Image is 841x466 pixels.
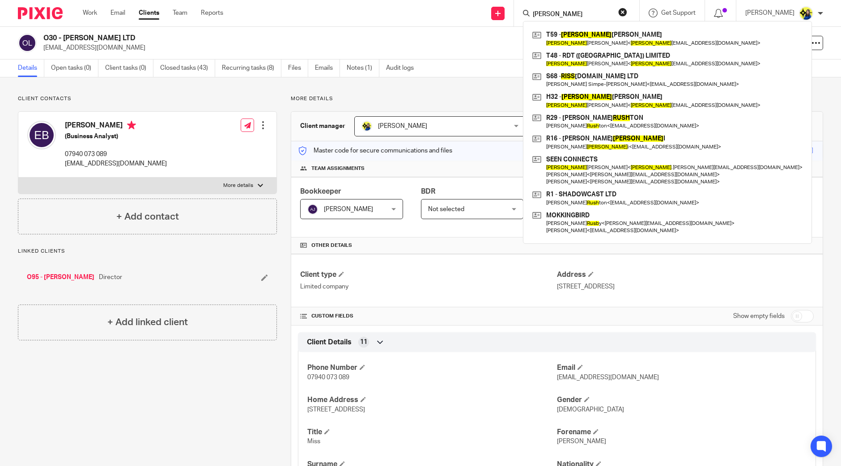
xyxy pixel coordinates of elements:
p: 07940 073 089 [65,150,167,159]
span: 11 [360,338,367,347]
img: svg%3E [27,121,56,149]
span: [STREET_ADDRESS] [307,407,365,413]
p: [EMAIL_ADDRESS][DOMAIN_NAME] [43,43,701,52]
h4: Address [557,270,814,280]
a: O95 - [PERSON_NAME] [27,273,94,282]
a: Team [173,8,187,17]
h4: Phone Number [307,363,557,373]
span: [EMAIL_ADDRESS][DOMAIN_NAME] [557,374,659,381]
a: Recurring tasks (8) [222,59,281,77]
h4: Title [307,428,557,437]
p: [EMAIL_ADDRESS][DOMAIN_NAME] [65,159,167,168]
h3: Client manager [300,122,345,131]
a: Notes (1) [347,59,379,77]
p: [STREET_ADDRESS] [557,282,814,291]
h4: Forename [557,428,807,437]
span: 07940 073 089 [307,374,349,381]
a: Clients [139,8,159,17]
p: More details [223,182,253,189]
img: svg%3E [18,34,37,52]
span: Client Details [307,338,352,347]
h2: O30 - [PERSON_NAME] LTD [43,34,570,43]
p: Client contacts [18,95,277,102]
p: Linked clients [18,248,277,255]
img: svg%3E [307,204,318,215]
h4: Email [557,363,807,373]
a: Audit logs [386,59,420,77]
a: Client tasks (0) [105,59,153,77]
h4: [PERSON_NAME] [65,121,167,132]
span: Team assignments [311,165,365,172]
h4: + Add contact [116,210,179,224]
a: Emails [315,59,340,77]
h4: Client type [300,270,557,280]
a: Open tasks (0) [51,59,98,77]
h4: Home Address [307,395,557,405]
span: [PERSON_NAME] [557,438,606,445]
span: Get Support [661,10,696,16]
a: Reports [201,8,223,17]
h5: (Business Analyst) [65,132,167,141]
h4: CUSTOM FIELDS [300,313,557,320]
span: Other details [311,242,352,249]
a: Work [83,8,97,17]
img: Bobo-Starbridge%201.jpg [361,121,372,131]
a: Email [110,8,125,17]
span: [PERSON_NAME] [324,206,373,212]
label: Show empty fields [733,312,785,321]
p: [PERSON_NAME] [745,8,794,17]
span: [PERSON_NAME] [378,123,427,129]
img: Pixie [18,7,63,19]
h4: + Add linked client [107,315,188,329]
h4: Gender [557,395,807,405]
p: Master code for secure communications and files [298,146,452,155]
a: Closed tasks (43) [160,59,215,77]
p: More details [291,95,823,102]
span: Bookkeeper [300,188,341,195]
i: Primary [127,121,136,130]
button: Clear [618,8,627,17]
span: [DEMOGRAPHIC_DATA] [557,407,624,413]
span: Not selected [428,206,464,212]
img: Bobo-Starbridge%201.jpg [799,6,813,21]
a: Details [18,59,44,77]
span: BDR [421,188,435,195]
span: Director [99,273,122,282]
p: Limited company [300,282,557,291]
span: Miss [307,438,320,445]
input: Search [532,11,612,19]
a: Files [288,59,308,77]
